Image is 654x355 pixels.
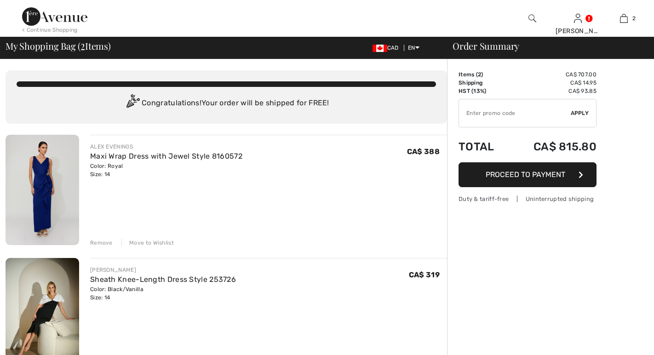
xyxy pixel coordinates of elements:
[22,26,78,34] div: < Continue Shopping
[508,70,597,79] td: CA$ 707.00
[571,109,589,117] span: Apply
[442,41,648,51] div: Order Summary
[90,143,242,151] div: ALEX EVENINGS
[123,94,142,113] img: Congratulation2.svg
[6,41,111,51] span: My Shopping Bag ( Items)
[90,162,242,178] div: Color: Royal Size: 14
[620,13,628,24] img: My Bag
[556,26,601,36] div: [PERSON_NAME]
[121,239,174,247] div: Move to Wishlist
[459,162,597,187] button: Proceed to Payment
[22,7,87,26] img: 1ère Avenue
[90,239,113,247] div: Remove
[528,13,536,24] img: search the website
[409,270,440,279] span: CA$ 319
[459,79,508,87] td: Shipping
[459,195,597,203] div: Duty & tariff-free | Uninterrupted shipping
[574,14,582,23] a: Sign In
[90,285,236,302] div: Color: Black/Vanilla Size: 14
[80,39,85,51] span: 2
[408,45,419,51] span: EN
[90,152,242,160] a: Maxi Wrap Dress with Jewel Style 8160572
[478,71,481,78] span: 2
[407,147,440,156] span: CA$ 388
[17,94,436,113] div: Congratulations! Your order will be shipped for FREE!
[508,131,597,162] td: CA$ 815.80
[373,45,387,52] img: Canadian Dollar
[508,87,597,95] td: CA$ 93.85
[601,13,646,24] a: 2
[459,87,508,95] td: HST (13%)
[459,99,571,127] input: Promo code
[486,170,565,179] span: Proceed to Payment
[6,135,79,245] img: Maxi Wrap Dress with Jewel Style 8160572
[90,275,236,284] a: Sheath Knee-Length Dress Style 253726
[459,70,508,79] td: Items ( )
[459,131,508,162] td: Total
[574,13,582,24] img: My Info
[508,79,597,87] td: CA$ 14.95
[632,14,636,23] span: 2
[373,45,402,51] span: CAD
[90,266,236,274] div: [PERSON_NAME]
